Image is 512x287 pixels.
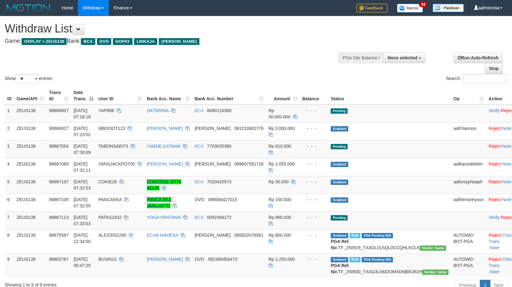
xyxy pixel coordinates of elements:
div: - - - [302,125,326,131]
div: - - - [302,143,326,149]
span: Copy 085822076561 to clipboard [234,233,263,238]
label: Search: [446,74,507,83]
span: Pending [331,215,348,220]
a: COKORDE ISTRI AGUN [147,179,181,191]
span: BCA [195,108,203,113]
span: Grabbed [331,197,348,203]
td: 2 [5,122,14,140]
span: Rp 50.000 [269,179,289,184]
span: 88867109 [49,197,68,202]
span: Grabbed [331,180,348,185]
a: ECHA MAHESA [147,233,178,238]
td: 3 [5,140,14,158]
span: BCA [195,215,203,220]
span: BUSIN12 [98,257,117,262]
span: Rp 30.000.000 [269,108,290,119]
span: 88867089 [49,161,68,166]
input: Search: [463,74,507,83]
img: Button%20Memo.svg [397,4,423,12]
span: [DATE] 07:16:18 [73,108,91,119]
h1: Withdraw List [5,22,335,35]
a: Run Auto-Refresh [454,52,503,63]
span: YANSJACKPOT05 [98,161,135,166]
span: Copy 089506427015 to clipboard [208,197,237,202]
a: Reject [489,161,501,166]
span: OVO [97,38,111,45]
div: - - - [302,196,326,203]
td: AUTOWD-BOT-PGA [451,253,486,277]
span: Grabbed [331,257,348,262]
th: Op: activate to sort column ascending [451,87,486,105]
span: 88867054 [49,144,68,149]
span: Pending [331,108,348,114]
span: 88802767 [49,257,68,262]
span: LINKAJA [134,38,158,45]
div: - - - [302,161,326,167]
span: TABONSARI73 [98,144,128,149]
div: PGA Site Balance / [339,52,384,63]
div: - - - [302,179,326,185]
span: ALEXSIS2290 [98,233,127,238]
img: MOTION_logo.png [5,3,52,12]
span: MBOOOT123 [98,126,125,131]
span: Copy 7020420574 to clipboard [207,179,231,184]
td: ZEUS138 [14,122,47,140]
th: ID [5,87,14,105]
span: Marked by aafsreyleap [349,257,360,262]
a: Note [502,126,512,131]
td: aafchannun [451,122,486,140]
span: [PERSON_NAME] [195,161,231,166]
span: Copy 0092394172 to clipboard [207,215,231,220]
span: BCA [195,179,203,184]
span: PATAS1932 [98,215,122,220]
th: Date Trans.: activate to sort column descending [71,87,96,105]
td: aafkansokkhim [451,158,486,176]
span: Rp 3.000.000 [269,126,295,131]
span: GOPAY [113,38,133,45]
span: [DATE] 07:32:53 [73,179,91,191]
th: Bank Acc. Name: activate to sort column ascending [144,87,192,105]
span: Grabbed [331,233,348,238]
th: Balance [300,87,329,105]
a: Note [490,269,499,274]
h4: Game: Bank: [5,38,335,44]
span: BCA [195,144,203,149]
span: Rp 2.055.000 [269,161,295,166]
a: Reject [489,257,501,262]
span: COKIE26 [98,179,117,184]
div: - - - [302,107,326,114]
span: Grabbed [331,162,348,167]
div: - - - [302,256,326,262]
th: Game/API: activate to sort column ascending [14,87,47,105]
span: PGA Pending [362,233,393,238]
b: PGA Ref. No: [331,263,349,274]
select: Showentries [16,74,39,83]
span: 88867113 [49,215,68,220]
span: [DATE] 07:23:02 [73,126,91,137]
span: Rp 1.250.000 [269,257,295,262]
a: OKTARINA [147,108,169,113]
span: Grabbed [331,126,348,131]
td: AUTOWD-BOT-PGA [451,229,486,253]
div: - - - [302,232,326,238]
a: Note [490,245,499,250]
span: Pending [331,144,348,149]
span: [DATE] 07:32:11 [73,161,91,173]
span: Copy 8490116380 to clipboard [207,108,231,113]
span: 88867107 [49,179,68,184]
span: Vendor URL: https://trx31.1velocity.biz [422,270,449,275]
td: ZEUS138 [14,105,47,123]
a: [PERSON_NAME] [147,126,183,131]
td: 8 [5,229,14,253]
span: Copy 089607591726 to clipboard [234,161,263,166]
label: Show entries [5,74,52,83]
a: [PERSON_NAME] [147,161,183,166]
th: User ID: activate to sort column ascending [96,87,144,105]
span: OXPLAY > ZEUS138 [22,38,67,45]
td: ZEUS138 [14,229,47,253]
th: Status [328,87,451,105]
a: Note [502,197,512,202]
a: Note [502,179,512,184]
span: Rp 600.000 [269,233,291,238]
td: aafsreypheaph [451,176,486,194]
